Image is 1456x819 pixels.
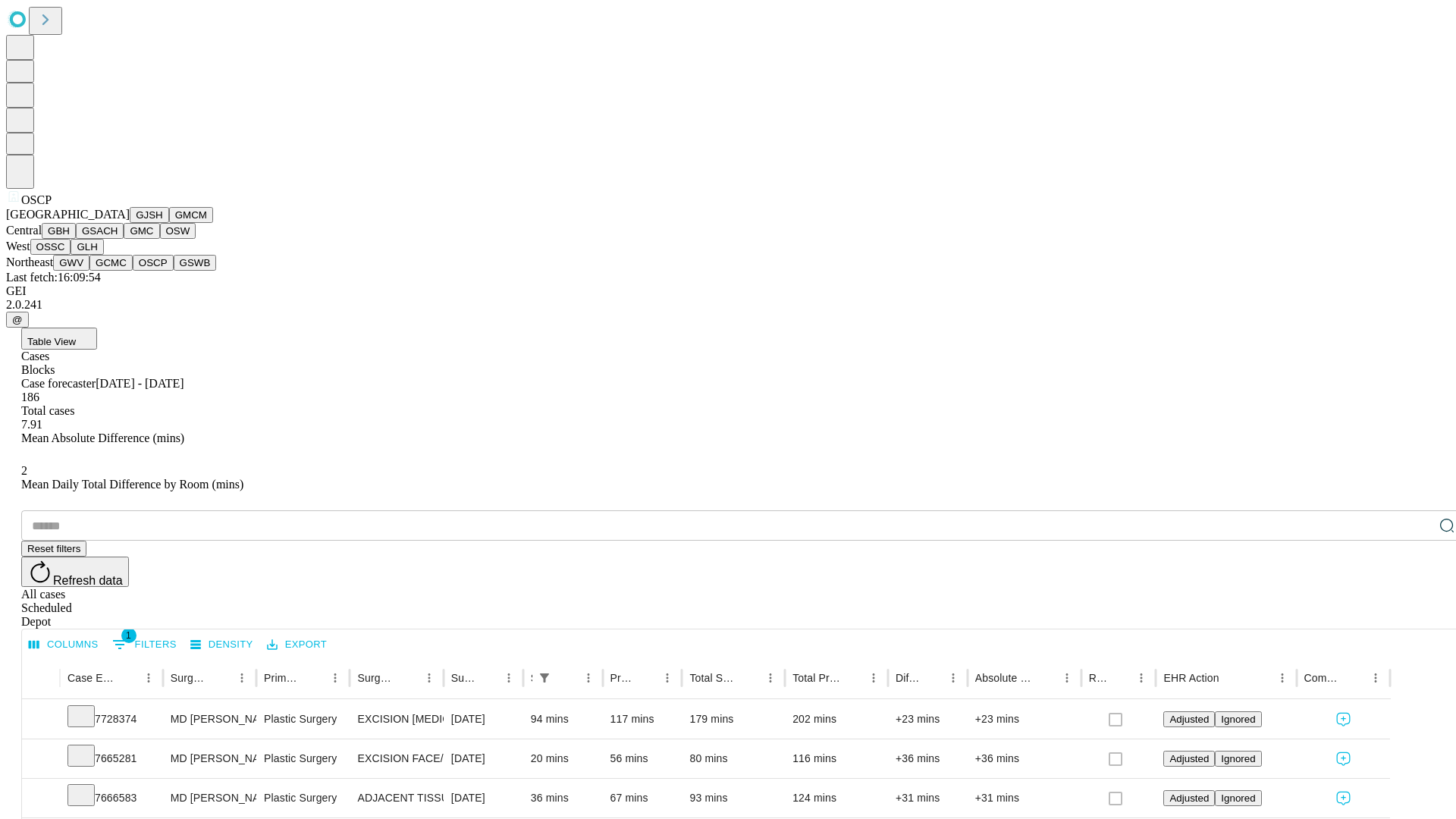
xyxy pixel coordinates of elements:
[419,667,440,689] button: Menu
[689,739,777,778] div: 80 mins
[1344,667,1365,689] button: Sort
[21,541,86,557] button: Reset filters
[531,779,595,817] div: 36 mins
[89,255,133,271] button: GCMC
[6,256,53,268] span: Northeast
[21,557,129,587] button: Refresh data
[1035,667,1056,689] button: Sort
[133,255,174,271] button: OSCP
[610,779,675,817] div: 67 mins
[689,672,737,684] div: Total Scheduled Duration
[975,672,1034,684] div: Absolute Difference
[21,418,42,431] span: 7.91
[264,672,302,684] div: Primary Service
[792,739,880,778] div: 116 mins
[397,667,419,689] button: Sort
[1221,714,1255,725] span: Ignored
[451,672,475,684] div: Surgery Date
[498,667,519,689] button: Menu
[610,739,675,778] div: 56 mins
[6,312,29,328] button: @
[1221,792,1255,804] span: Ignored
[1215,751,1261,767] button: Ignored
[21,193,52,206] span: OSCP
[124,223,159,239] button: GMC
[169,207,213,223] button: GMCM
[174,255,217,271] button: GSWB
[689,779,777,817] div: 93 mins
[325,667,346,689] button: Menu
[451,779,516,817] div: [DATE]
[975,779,1074,817] div: +31 mins
[1163,790,1215,806] button: Adjusted
[357,779,435,817] div: ADJACENT TISSUE TRANSFER FOREHEAD CHEEK CHIN HANDS/FEET LESS THAN 10CM
[610,672,635,684] div: Predicted In Room Duration
[1215,711,1261,727] button: Ignored
[130,207,169,223] button: GJSH
[25,633,102,657] button: Select columns
[1221,753,1255,764] span: Ignored
[160,223,196,239] button: OSW
[1163,672,1219,684] div: EHR Action
[67,779,155,817] div: 7666583
[171,739,249,778] div: MD [PERSON_NAME] [PERSON_NAME] Md
[842,667,863,689] button: Sort
[6,284,1450,298] div: GEI
[975,700,1074,739] div: +23 mins
[264,779,342,817] div: Plastic Surgery
[171,700,249,739] div: MD [PERSON_NAME] [PERSON_NAME] Md
[534,667,555,689] button: Show filters
[138,667,159,689] button: Menu
[231,667,253,689] button: Menu
[21,391,39,403] span: 186
[6,224,42,237] span: Central
[30,786,52,812] button: Expand
[534,667,555,689] div: 1 active filter
[863,667,884,689] button: Menu
[1169,753,1209,764] span: Adjusted
[108,632,180,657] button: Show filters
[357,672,395,684] div: Surgery Name
[896,700,960,739] div: +23 mins
[739,667,760,689] button: Sort
[657,667,678,689] button: Menu
[96,377,184,390] span: [DATE] - [DATE]
[1365,667,1386,689] button: Menu
[21,464,27,477] span: 2
[21,431,184,444] span: Mean Absolute Difference (mins)
[71,239,103,255] button: GLH
[1089,672,1109,684] div: Resolved in EHR
[1163,711,1215,727] button: Adjusted
[1272,667,1293,689] button: Menu
[171,779,249,817] div: MD [PERSON_NAME] [PERSON_NAME] Md
[6,240,30,253] span: West
[531,672,532,684] div: Scheduled In Room Duration
[1169,714,1209,725] span: Adjusted
[53,255,89,271] button: GWV
[578,667,599,689] button: Menu
[943,667,964,689] button: Menu
[12,314,23,325] span: @
[27,336,76,347] span: Table View
[760,667,781,689] button: Menu
[263,633,331,657] button: Export
[42,223,76,239] button: GBH
[30,239,71,255] button: OSSC
[6,271,101,284] span: Last fetch: 16:09:54
[557,667,578,689] button: Sort
[792,700,880,739] div: 202 mins
[30,707,52,733] button: Expand
[21,404,74,417] span: Total cases
[792,779,880,817] div: 124 mins
[6,298,1450,312] div: 2.0.241
[635,667,657,689] button: Sort
[21,478,243,491] span: Mean Daily Total Difference by Room (mins)
[21,377,96,390] span: Case forecaster
[357,700,435,739] div: EXCISION [MEDICAL_DATA] [MEDICAL_DATA]
[1221,667,1242,689] button: Sort
[451,739,516,778] div: [DATE]
[896,739,960,778] div: +36 mins
[1056,667,1078,689] button: Menu
[1163,751,1215,767] button: Adjusted
[1169,792,1209,804] span: Adjusted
